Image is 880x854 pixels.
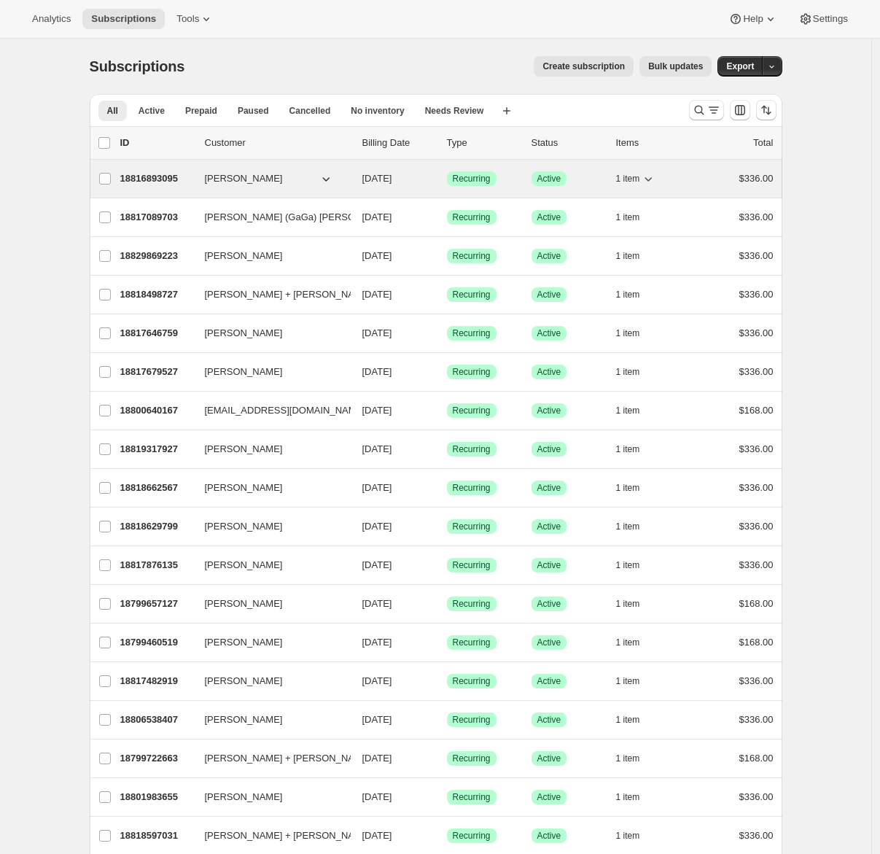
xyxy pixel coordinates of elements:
span: 1 item [616,289,640,300]
div: 18800640167[EMAIL_ADDRESS][DOMAIN_NAME][DATE]SuccessRecurringSuccessActive1 item$168.00 [120,400,774,421]
span: 1 item [616,714,640,726]
span: [DATE] [362,521,392,532]
span: $336.00 [739,675,774,686]
button: Create new view [495,101,518,121]
span: Active [537,173,561,185]
div: 18801983655[PERSON_NAME][DATE]SuccessRecurringSuccessActive1 item$336.00 [120,787,774,807]
p: 18829869223 [120,249,193,263]
span: Prepaid [185,105,217,117]
span: [PERSON_NAME] [205,249,283,263]
p: Billing Date [362,136,435,150]
span: Active [537,559,561,571]
span: $336.00 [739,559,774,570]
button: Help [720,9,786,29]
span: [DATE] [362,598,392,609]
span: [PERSON_NAME] + [PERSON_NAME] [205,751,372,766]
span: [PERSON_NAME] + [PERSON_NAME] [205,828,372,843]
span: [PERSON_NAME] [205,790,283,804]
span: Recurring [453,559,491,571]
span: 1 item [616,173,640,185]
span: [EMAIL_ADDRESS][DOMAIN_NAME] [205,403,365,418]
div: Items [616,136,689,150]
button: 1 item [616,400,656,421]
span: Active [537,366,561,378]
div: Type [447,136,520,150]
span: $336.00 [739,173,774,184]
span: 1 item [616,598,640,610]
span: All [107,105,118,117]
span: Active [139,105,165,117]
p: Customer [205,136,351,150]
button: Sort the results [756,100,776,120]
span: Active [537,327,561,339]
span: $168.00 [739,598,774,609]
p: 18806538407 [120,713,193,727]
div: 18799722663[PERSON_NAME] + [PERSON_NAME][DATE]SuccessRecurringSuccessActive1 item$168.00 [120,748,774,769]
span: Needs Review [425,105,484,117]
p: 18817679527 [120,365,193,379]
span: 1 item [616,791,640,803]
span: [DATE] [362,327,392,338]
span: Recurring [453,753,491,764]
span: Create subscription [542,61,625,72]
span: Recurring [453,675,491,687]
p: 18818498727 [120,287,193,302]
span: [DATE] [362,830,392,841]
span: Active [537,482,561,494]
span: [DATE] [362,482,392,493]
div: 18818629799[PERSON_NAME][DATE]SuccessRecurringSuccessActive1 item$336.00 [120,516,774,537]
div: 18818662567[PERSON_NAME][DATE]SuccessRecurringSuccessActive1 item$336.00 [120,478,774,498]
span: Bulk updates [648,61,703,72]
button: [PERSON_NAME] + [PERSON_NAME] [196,283,342,306]
button: [PERSON_NAME] [196,476,342,500]
span: [DATE] [362,366,392,377]
p: 18799460519 [120,635,193,650]
button: [PERSON_NAME] [196,244,342,268]
div: 18819317927[PERSON_NAME][DATE]SuccessRecurringSuccessActive1 item$336.00 [120,439,774,459]
span: Tools [176,13,199,25]
span: $336.00 [739,791,774,802]
span: [DATE] [362,559,392,570]
p: 18801983655 [120,790,193,804]
span: 1 item [616,521,640,532]
span: $336.00 [739,714,774,725]
p: Total [753,136,773,150]
div: 18817679527[PERSON_NAME][DATE]SuccessRecurringSuccessActive1 item$336.00 [120,362,774,382]
span: [PERSON_NAME] [205,635,283,650]
span: Recurring [453,443,491,455]
button: 1 item [616,632,656,653]
p: 18819317927 [120,442,193,457]
span: Active [537,675,561,687]
button: [PERSON_NAME] [196,785,342,809]
span: [DATE] [362,791,392,802]
span: [PERSON_NAME] [205,558,283,572]
div: 18817646759[PERSON_NAME][DATE]SuccessRecurringSuccessActive1 item$336.00 [120,323,774,343]
button: [PERSON_NAME] [196,438,342,461]
span: Active [537,830,561,842]
span: 1 item [616,559,640,571]
span: Recurring [453,791,491,803]
div: 18816893095[PERSON_NAME][DATE]SuccessRecurringSuccessActive1 item$336.00 [120,168,774,189]
span: Recurring [453,327,491,339]
p: 18817089703 [120,210,193,225]
span: $336.00 [739,830,774,841]
span: $336.00 [739,250,774,261]
button: [PERSON_NAME] [196,708,342,731]
span: [PERSON_NAME] + [PERSON_NAME] [205,287,372,302]
p: 18800640167 [120,403,193,418]
p: 18799657127 [120,597,193,611]
span: [DATE] [362,443,392,454]
span: Active [537,637,561,648]
span: Recurring [453,289,491,300]
button: Customize table column order and visibility [730,100,750,120]
span: Recurring [453,366,491,378]
span: Settings [813,13,848,25]
button: 1 item [616,516,656,537]
span: Active [537,521,561,532]
button: 1 item [616,555,656,575]
span: Recurring [453,482,491,494]
span: Cancelled [289,105,331,117]
button: 1 item [616,710,656,730]
span: Active [537,753,561,764]
span: [PERSON_NAME] [205,674,283,688]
